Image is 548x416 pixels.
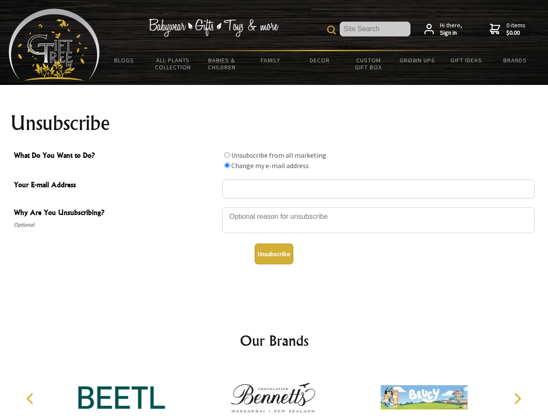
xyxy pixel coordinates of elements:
[14,150,218,162] span: What Do You Want to Do?
[222,207,535,233] textarea: Why Are You Unsubscribing?
[506,29,525,37] strong: $0.00
[22,389,41,408] button: Previous
[424,22,462,37] a: Hi there,Sign in
[224,152,230,158] input: What Do You Want to Do?
[14,207,218,220] span: Why Are You Unsubscribing?
[231,161,309,170] label: Change my e-mail address
[14,179,218,192] span: Your E-mail Address
[255,244,293,264] button: Unsubscribe
[246,51,295,69] a: Family
[14,220,218,230] span: Optional
[442,51,491,69] a: Gift Ideas
[149,51,198,76] a: All Plants Collection
[17,330,531,351] h2: Our Brands
[9,9,100,81] img: Babyware - Gifts - Toys and more...
[327,26,336,34] img: product search
[440,22,462,37] span: Hi there,
[490,22,525,37] a: 0 items$0.00
[393,51,442,69] a: Grown Ups
[224,162,230,168] input: What Do You Want to Do?
[508,389,527,408] button: Next
[344,51,393,76] a: Custom Gift Box
[10,113,538,133] h1: Unsubscribe
[506,21,525,37] span: 0 items
[231,151,326,159] label: Unsubscribe from all marketing
[491,51,540,69] a: Brands
[340,22,410,36] input: Site Search
[100,51,149,69] a: BLOGS
[440,29,462,37] strong: Sign in
[222,179,535,198] input: Your E-mail Address
[197,51,246,76] a: Babies & Children
[295,51,344,69] a: Decor
[148,19,279,37] img: Babywear - Gifts - Toys & more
